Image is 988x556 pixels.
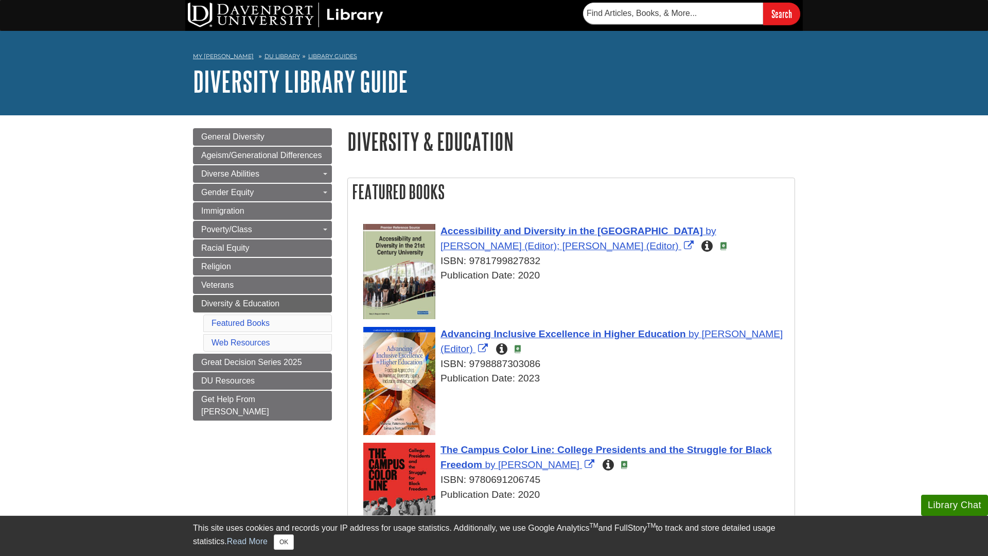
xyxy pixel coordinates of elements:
a: Library Guides [308,53,357,60]
div: Publication Date: 2020 [363,268,789,283]
a: Featured Books [211,319,270,327]
span: Great Decision Series 2025 [201,358,302,367]
span: General Diversity [201,132,264,141]
div: ISBN: 9781799827832 [363,254,789,269]
a: Link opens in new window [440,444,772,470]
img: e-Book [620,461,628,469]
span: Ageism/Generational Differences [201,151,322,160]
div: This site uses cookies and records your IP address for usage statistics. Additionally, we use Goo... [193,522,795,550]
a: Veterans [193,276,332,294]
a: Read More [227,537,268,546]
a: Diversity & Education [193,295,332,312]
a: Ageism/Generational Differences [193,147,332,164]
a: Religion [193,258,332,275]
span: Accessibility and Diversity in the [GEOGRAPHIC_DATA] [440,225,703,236]
img: Cover Art [363,443,435,550]
span: DU Resources [201,376,255,385]
nav: breadcrumb [193,49,795,66]
sup: TM [589,522,598,529]
div: Publication Date: 2023 [363,371,789,386]
span: Immigration [201,206,244,215]
span: Gender Equity [201,188,254,197]
form: Searches DU Library's articles, books, and more [583,3,800,25]
span: The Campus Color Line: College Presidents and the Struggle for Black Freedom [440,444,772,470]
span: by [705,225,716,236]
span: by [485,459,495,470]
a: Get Help From [PERSON_NAME] [193,391,332,421]
sup: TM [647,522,656,529]
span: [PERSON_NAME] [498,459,579,470]
a: Link opens in new window [440,328,783,354]
span: Poverty/Class [201,225,252,234]
a: Diverse Abilities [193,165,332,183]
a: Web Resources [211,338,270,347]
a: Link opens in new window [440,225,716,251]
input: Search [763,3,800,25]
input: Find Articles, Books, & More... [583,3,763,24]
img: e-Book [514,345,522,353]
h1: Diversity & Education [347,128,795,154]
a: Gender Equity [193,184,332,201]
a: DU Library [264,53,300,60]
a: Racial Equity [193,239,332,257]
span: Get Help From [PERSON_NAME] [201,395,269,416]
span: Advancing Inclusive Excellence in Higher Education [440,328,686,339]
span: by [689,328,699,339]
span: Racial Equity [201,244,249,252]
button: Library Chat [921,495,988,516]
div: ISBN: 9798887303086 [363,357,789,372]
a: Poverty/Class [193,221,332,238]
span: Diverse Abilities [201,169,259,178]
img: e-Book [719,242,728,250]
span: Diversity & Education [201,299,279,308]
a: Great Decision Series 2025 [193,354,332,371]
span: Veterans [201,281,234,289]
a: Immigration [193,202,332,220]
span: [PERSON_NAME] (Editor) [440,328,783,354]
a: Diversity Library Guide [193,65,408,97]
a: My [PERSON_NAME] [193,52,254,61]
div: Publication Date: 2020 [363,488,789,502]
img: Cover Art [363,224,435,319]
img: DU Library [188,3,383,27]
span: [PERSON_NAME] (Editor); [PERSON_NAME] (Editor) [440,240,679,251]
a: General Diversity [193,128,332,146]
button: Close [274,534,294,550]
div: ISBN: 9780691206745 [363,473,789,488]
img: Cover Art [363,327,435,436]
div: Guide Page Menu [193,128,332,421]
a: DU Resources [193,372,332,390]
span: Religion [201,262,231,271]
h2: Featured Books [348,178,795,205]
